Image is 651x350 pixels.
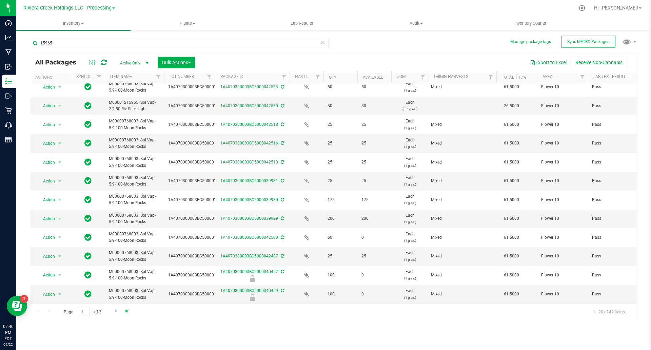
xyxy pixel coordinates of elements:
inline-svg: Inbound [5,63,12,70]
span: Flower 10 [541,197,584,203]
span: M00000768003: Sol Vap-5.9-100-Moon Rocks [109,193,160,206]
span: M00000768003: Sol Vap-5.9-100-Moon Rocks [109,118,160,131]
span: 25 [328,140,353,147]
div: Value 1: Mixed [431,121,494,128]
span: 175 [328,197,353,203]
inline-svg: Manufacturing [5,49,12,56]
span: In Sync [84,233,92,242]
span: Flower 10 [541,140,584,147]
a: Filter [312,71,323,83]
span: Hi, [PERSON_NAME]! [594,5,638,11]
a: 1A4070300003BC5000042530 [220,103,278,108]
span: 25 [361,140,387,147]
span: Each [395,99,425,112]
span: 61.5000 [500,233,522,242]
a: Filter [628,71,639,83]
span: select [56,101,64,111]
p: (1 g ea.) [395,181,425,188]
p: (1 g ea.) [395,275,425,281]
span: Bulk Actions [162,60,191,65]
span: 1A4070300003BC5000015965 [168,291,226,297]
span: Pass [592,121,635,128]
span: In Sync [84,82,92,92]
span: In Sync [84,101,92,111]
span: Each [395,288,425,300]
a: Total THC% [502,75,526,80]
span: 61.5000 [500,195,522,205]
a: 1A4070300003BC5000039931 [220,178,278,183]
span: 25 [328,121,353,128]
span: Flower 10 [541,178,584,184]
span: Each [395,81,425,94]
span: In Sync [84,120,92,129]
p: (1 g ea.) [395,256,425,263]
a: Filter [278,71,290,83]
a: 1A4070300003BC5000042516 [220,141,278,145]
a: Sync Status [76,74,102,79]
inline-svg: Retail [5,107,12,114]
span: 25 [328,253,353,259]
span: M00000768003: Sol Vap-5.9-100-Moon Rocks [109,137,160,150]
span: 61.5000 [500,214,522,223]
span: Flower 10 [541,215,584,222]
span: 61.5000 [500,120,522,130]
span: Flower 10 [541,103,584,109]
span: 61.5000 [500,176,522,186]
span: Pass [592,159,635,166]
a: 1A4070300003BC5000042487 [220,254,278,258]
span: 0 [361,234,387,241]
span: All Packages [35,59,83,66]
span: M00000768003: Sol Vap-5.9-100-Moon Rocks [109,269,160,281]
span: In Sync [84,289,92,299]
span: Sync METRC Packages [567,39,609,44]
a: Lab Test Result [593,74,626,79]
span: 61.5000 [500,270,522,280]
a: Audit [359,16,473,31]
span: Pass [592,272,635,278]
div: Final Check Lock [214,294,291,301]
p: (1 g ea.) [395,162,425,169]
div: Final Check Lock [214,275,291,282]
inline-svg: Outbound [5,93,12,99]
span: Sync from Compliance System [280,178,284,183]
span: 1 - 20 of 42 items [588,307,630,317]
span: select [56,120,64,130]
p: (1 g ea.) [395,200,425,206]
div: Value 1: Mixed [431,159,494,166]
span: 1A4070300003BC5000015965 [168,215,226,222]
span: select [56,214,64,223]
button: Receive Non-Cannabis [571,57,627,68]
span: In Sync [84,157,92,167]
span: Each [395,231,425,244]
span: In Sync [84,214,92,223]
a: Go to the last page [122,307,132,316]
span: 61.5000 [500,82,522,92]
span: Each [395,137,425,150]
span: Sync from Compliance System [280,288,284,293]
input: Search Package ID, Item Name, SKU, Lot or Part Number... [30,38,329,48]
span: Sync from Compliance System [280,197,284,202]
span: 200 [328,215,353,222]
a: Filter [204,71,215,83]
span: Action [37,195,55,205]
span: M00000768003: Sol Vap-5.9-100-Moon Rocks [109,81,160,94]
span: Action [37,290,55,299]
a: Go to the next page [111,307,121,316]
span: Pass [592,140,635,147]
span: 25 [361,159,387,166]
button: Bulk Actions [158,57,195,68]
span: 1A4070300003BC5000015965 [168,197,226,203]
span: 100 [328,272,353,278]
span: 50 [328,234,353,241]
span: 0 [361,272,387,278]
span: Pass [592,215,635,222]
span: Plants [131,20,244,26]
inline-svg: Analytics [5,34,12,41]
div: Value 1: Mixed [431,215,494,222]
span: 1A4070300003BC5000015965 [168,253,226,259]
span: M00000768003: Sol Vap-5.9-100-Moon Rocks [109,175,160,188]
span: 50 [328,84,353,90]
p: 07:40 PM EDT [3,324,13,342]
span: In Sync [84,195,92,205]
span: 200 [361,215,387,222]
